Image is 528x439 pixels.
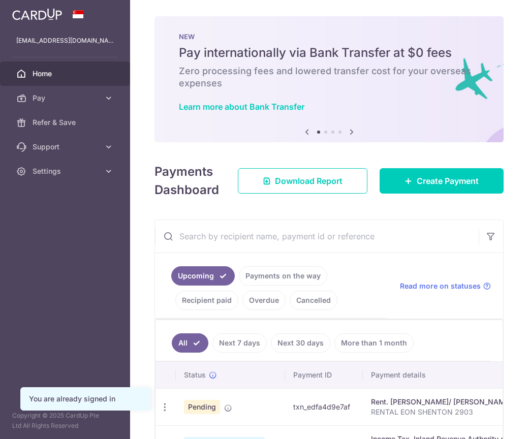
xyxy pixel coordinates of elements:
a: Overdue [242,291,286,310]
td: txn_edfa4d9e7af [285,388,363,425]
p: NEW [179,33,479,41]
span: Read more on statuses [400,281,481,291]
h4: Payments Dashboard [154,163,220,199]
span: Pending [184,400,220,414]
a: More than 1 month [334,333,414,353]
span: Support [33,142,100,152]
p: [EMAIL_ADDRESS][DOMAIN_NAME] [16,36,114,46]
a: Payments on the way [239,266,327,286]
div: You are already signed in [29,394,142,404]
a: Cancelled [290,291,337,310]
span: Status [184,370,206,380]
span: Pay [33,93,100,103]
img: Bank transfer banner [154,16,504,142]
a: Create Payment [380,168,504,194]
a: Recipient paid [175,291,238,310]
span: Download Report [275,175,343,187]
img: CardUp [12,8,62,20]
th: Payment ID [285,362,363,388]
a: All [172,333,208,353]
span: Settings [33,166,100,176]
h5: Pay internationally via Bank Transfer at $0 fees [179,45,479,61]
a: Download Report [238,168,367,194]
h6: Zero processing fees and lowered transfer cost for your overseas expenses [179,65,479,89]
a: Upcoming [171,266,235,286]
span: Home [33,69,100,79]
span: Create Payment [417,175,479,187]
a: Next 30 days [271,333,330,353]
a: Learn more about Bank Transfer [179,102,304,112]
a: Read more on statuses [400,281,491,291]
input: Search by recipient name, payment id or reference [155,220,479,253]
a: Next 7 days [212,333,267,353]
span: Refer & Save [33,117,100,128]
